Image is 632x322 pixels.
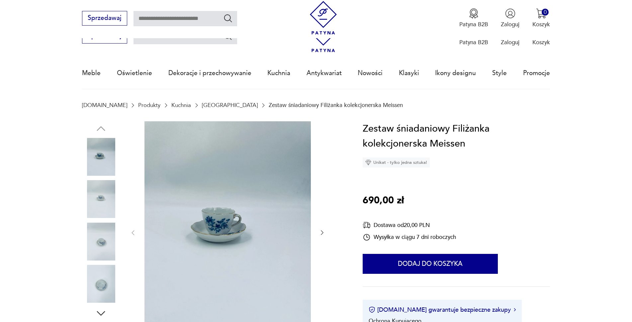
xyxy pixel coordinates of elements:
[82,223,120,261] img: Zdjęcie produktu Zestaw śniadaniowy Filiżanka kolekcjonerska Meissen
[514,308,516,311] img: Ikona strzałki w prawo
[82,102,127,108] a: [DOMAIN_NAME]
[202,102,258,108] a: [GEOGRAPHIC_DATA]
[358,58,383,88] a: Nowości
[542,9,549,16] div: 0
[307,58,342,88] a: Antykwariat
[168,58,251,88] a: Dekoracje i przechowywanie
[532,39,550,46] p: Koszyk
[459,8,488,28] button: Patyna B2B
[505,8,515,19] img: Ikonka użytkownika
[365,160,371,165] img: Ikona diamentu
[523,58,550,88] a: Promocje
[82,138,120,176] img: Zdjęcie produktu Zestaw śniadaniowy Filiżanka kolekcjonerska Meissen
[269,102,403,108] p: Zestaw śniadaniowy Filiżanka kolekcjonerska Meissen
[82,58,101,88] a: Meble
[501,21,519,28] p: Zaloguj
[117,58,152,88] a: Oświetlenie
[171,102,191,108] a: Kuchnia
[459,21,488,28] p: Patyna B2B
[363,221,456,229] div: Dostawa od 20,00 PLN
[223,13,233,23] button: Szukaj
[82,16,127,21] a: Sprzedawaj
[469,8,479,19] img: Ikona medalu
[307,1,340,35] img: Patyna - sklep z meblami i dekoracjami vintage
[459,39,488,46] p: Patyna B2B
[363,221,371,229] img: Ikona dostawy
[536,8,546,19] img: Ikona koszyka
[363,193,404,208] p: 690,00 zł
[501,8,519,28] button: Zaloguj
[363,233,456,241] div: Wysyłka w ciągu 7 dni roboczych
[82,265,120,303] img: Zdjęcie produktu Zestaw śniadaniowy Filiżanka kolekcjonerska Meissen
[532,21,550,28] p: Koszyk
[363,158,430,167] div: Unikat - tylko jedna sztuka!
[532,8,550,28] button: 0Koszyk
[459,8,488,28] a: Ikona medaluPatyna B2B
[369,306,375,313] img: Ikona certyfikatu
[223,31,233,41] button: Szukaj
[82,11,127,26] button: Sprzedawaj
[399,58,419,88] a: Klasyki
[363,254,498,274] button: Dodaj do koszyka
[369,306,516,314] button: [DOMAIN_NAME] gwarantuje bezpieczne zakupy
[267,58,290,88] a: Kuchnia
[435,58,476,88] a: Ikony designu
[501,39,519,46] p: Zaloguj
[82,180,120,218] img: Zdjęcie produktu Zestaw śniadaniowy Filiżanka kolekcjonerska Meissen
[82,34,127,39] a: Sprzedawaj
[492,58,507,88] a: Style
[138,102,160,108] a: Produkty
[363,121,550,152] h1: Zestaw śniadaniowy Filiżanka kolekcjonerska Meissen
